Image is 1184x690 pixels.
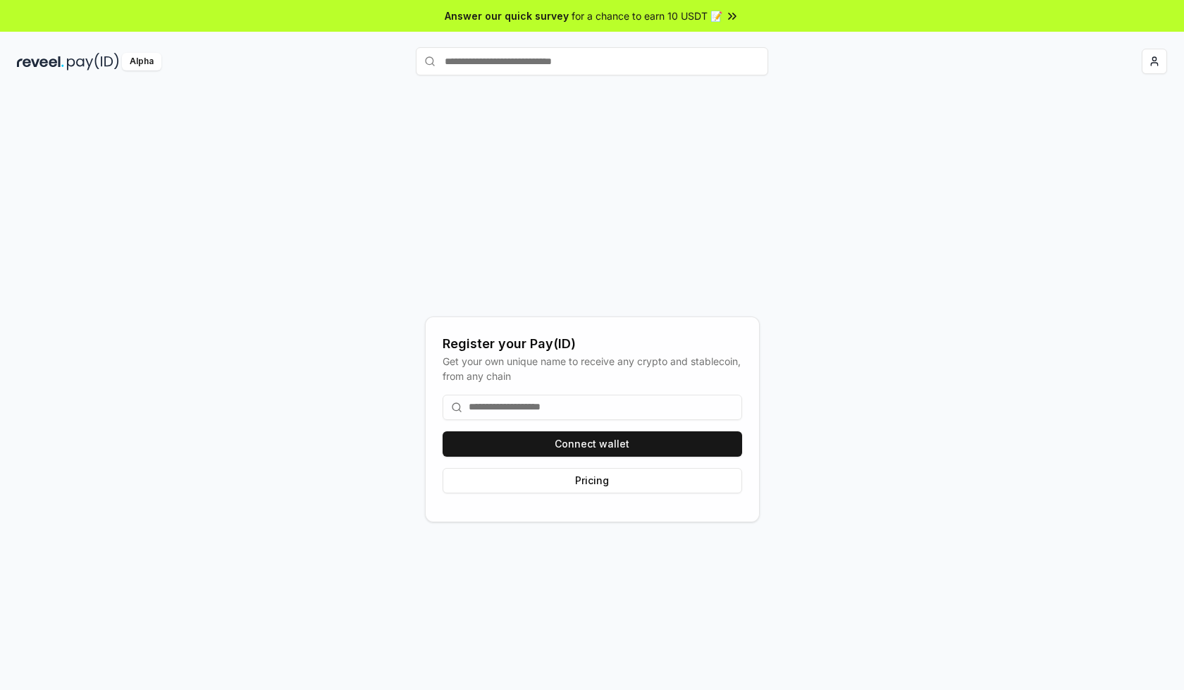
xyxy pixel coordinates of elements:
[443,468,742,493] button: Pricing
[67,53,119,70] img: pay_id
[443,431,742,457] button: Connect wallet
[443,334,742,354] div: Register your Pay(ID)
[572,8,722,23] span: for a chance to earn 10 USDT 📝
[443,354,742,383] div: Get your own unique name to receive any crypto and stablecoin, from any chain
[122,53,161,70] div: Alpha
[17,53,64,70] img: reveel_dark
[445,8,569,23] span: Answer our quick survey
